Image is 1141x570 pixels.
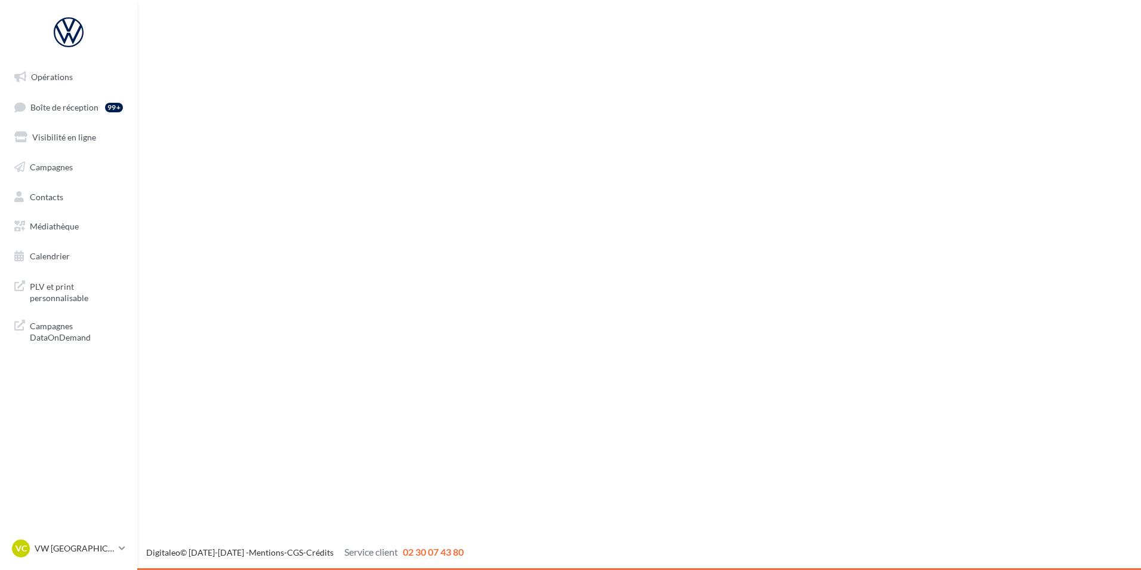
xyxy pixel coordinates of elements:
span: Service client [344,546,398,557]
span: Campagnes [30,162,73,172]
span: VC [16,543,27,554]
a: Campagnes [7,155,130,180]
a: Campagnes DataOnDemand [7,313,130,348]
a: CGS [287,547,303,557]
span: Visibilité en ligne [32,132,96,142]
a: Digitaleo [146,547,180,557]
span: 02 30 07 43 80 [403,546,464,557]
span: Médiathèque [30,221,79,231]
a: PLV et print personnalisable [7,274,130,309]
span: Opérations [31,72,73,82]
a: Visibilité en ligne [7,125,130,150]
a: VC VW [GEOGRAPHIC_DATA] [10,537,128,560]
a: Médiathèque [7,214,130,239]
span: PLV et print personnalisable [30,278,123,304]
a: Mentions [249,547,284,557]
span: Calendrier [30,251,70,261]
p: VW [GEOGRAPHIC_DATA] [35,543,114,554]
span: Contacts [30,191,63,201]
span: Boîte de réception [30,102,98,112]
span: Campagnes DataOnDemand [30,318,123,344]
a: Contacts [7,185,130,210]
a: Boîte de réception99+ [7,94,130,120]
span: © [DATE]-[DATE] - - - [146,547,464,557]
a: Calendrier [7,244,130,269]
a: Opérations [7,65,130,90]
div: 99+ [105,103,123,112]
a: Crédits [306,547,334,557]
